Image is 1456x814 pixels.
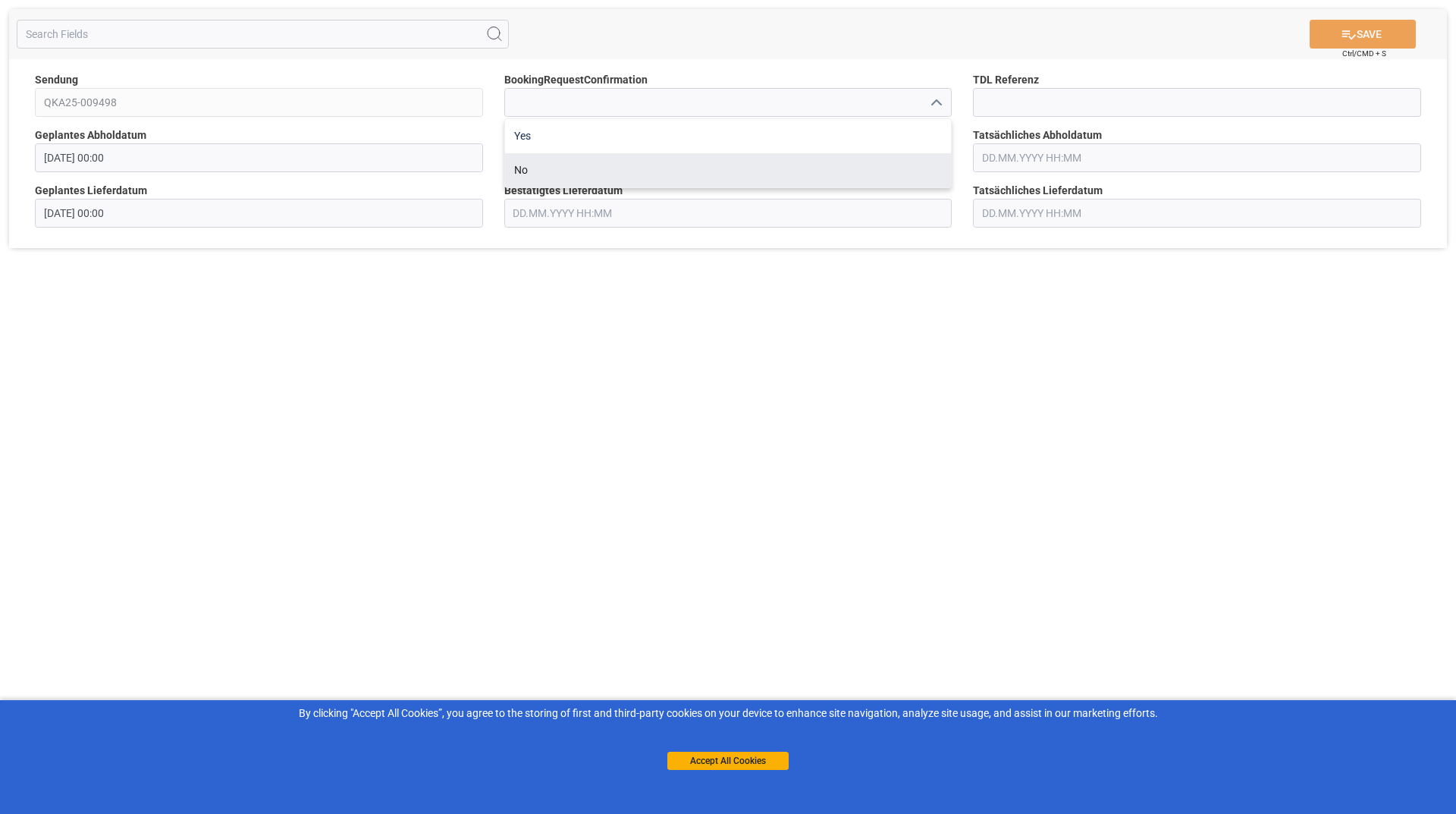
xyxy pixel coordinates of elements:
[35,72,78,88] span: Sendung
[504,183,623,199] span: Bestätigtes Lieferdatum
[973,143,1421,172] input: DD.MM.YYYY HH:MM
[35,183,147,199] span: Geplantes Lieferdatum
[35,199,483,228] input: DD.MM.YYYY HH:MM
[505,119,952,153] div: Yes
[11,706,1445,721] div: By clicking "Accept All Cookies”, you agree to the storing of first and third-party cookies on yo...
[973,183,1103,199] span: Tatsächliches Lieferdatum
[505,153,952,187] div: No
[1342,48,1386,59] span: Ctrl/CMD + S
[973,72,1039,88] span: TDL Referenz
[35,127,146,143] span: Geplantes Abholdatum
[667,752,789,770] button: Accept All Cookies
[17,20,509,49] input: Search Fields
[973,199,1421,228] input: DD.MM.YYYY HH:MM
[924,91,946,115] button: close menu
[973,127,1102,143] span: Tatsächliches Abholdatum
[504,199,952,228] input: DD.MM.YYYY HH:MM
[1310,20,1416,49] button: SAVE
[35,143,483,172] input: DD.MM.YYYY HH:MM
[504,72,648,88] span: BookingRequestConfirmation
